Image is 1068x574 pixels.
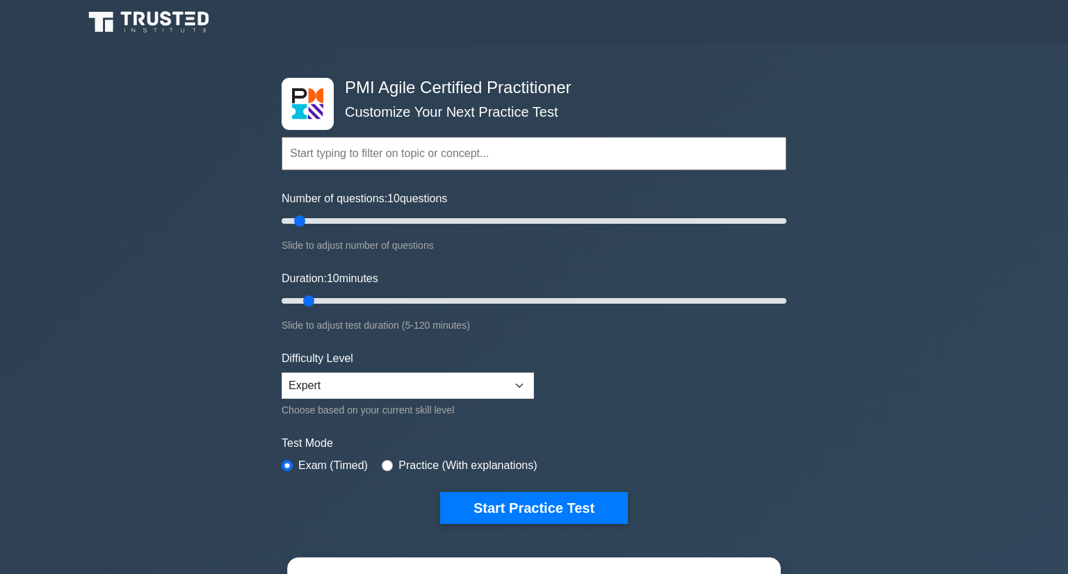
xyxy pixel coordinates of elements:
div: Choose based on your current skill level [282,402,534,418]
h4: PMI Agile Certified Practitioner [339,78,718,98]
button: Start Practice Test [440,492,628,524]
span: 10 [387,192,400,204]
div: Slide to adjust test duration (5-120 minutes) [282,317,786,334]
label: Test Mode [282,435,786,452]
label: Exam (Timed) [298,457,368,474]
label: Number of questions: questions [282,190,447,207]
span: 10 [327,272,339,284]
label: Duration: minutes [282,270,378,287]
input: Start typing to filter on topic or concept... [282,137,786,170]
label: Practice (With explanations) [398,457,537,474]
div: Slide to adjust number of questions [282,237,786,254]
label: Difficulty Level [282,350,353,367]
